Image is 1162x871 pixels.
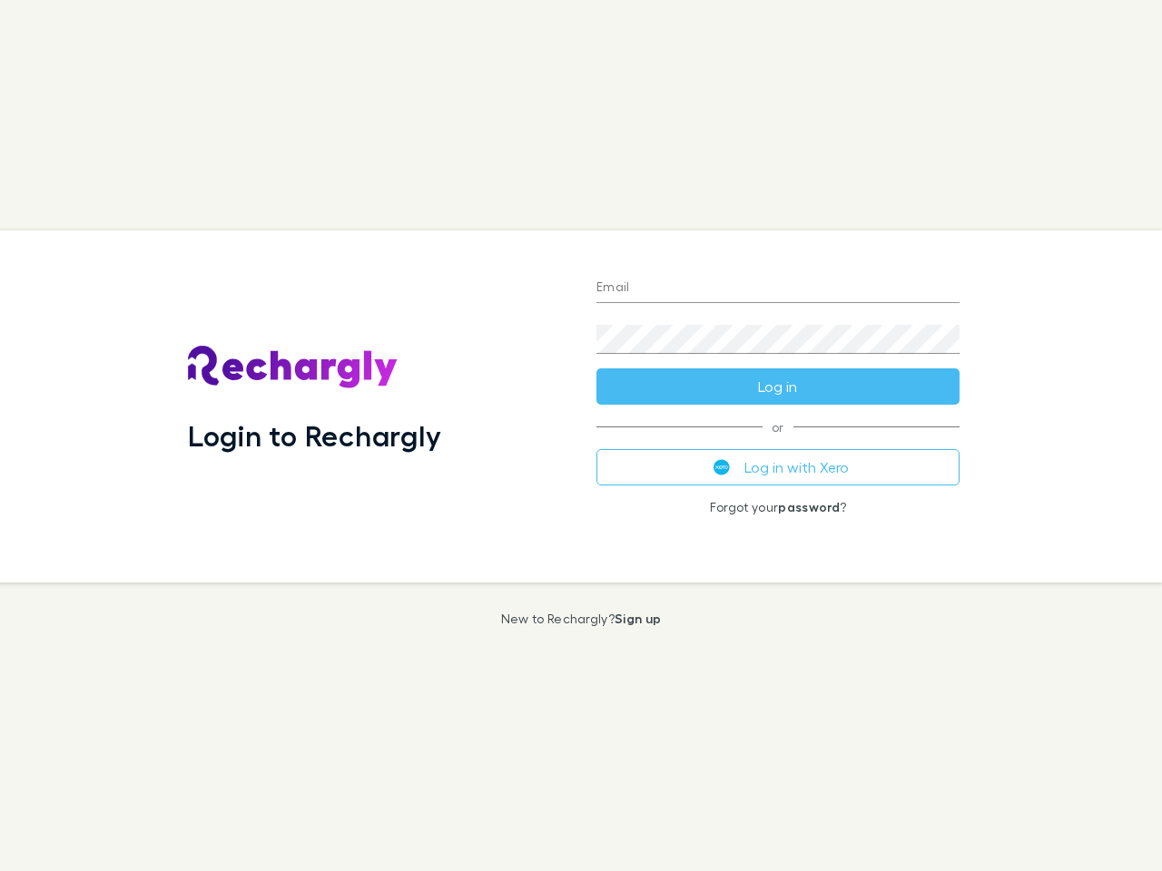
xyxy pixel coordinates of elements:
p: Forgot your ? [596,500,960,514]
img: Xero's logo [714,459,730,475]
img: Rechargly's Logo [188,346,399,389]
button: Log in with Xero [596,449,960,485]
a: password [778,499,840,514]
button: Log in [596,368,960,405]
a: Sign up [615,611,661,626]
h1: Login to Rechargly [188,418,441,453]
p: New to Rechargly? [501,612,662,626]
